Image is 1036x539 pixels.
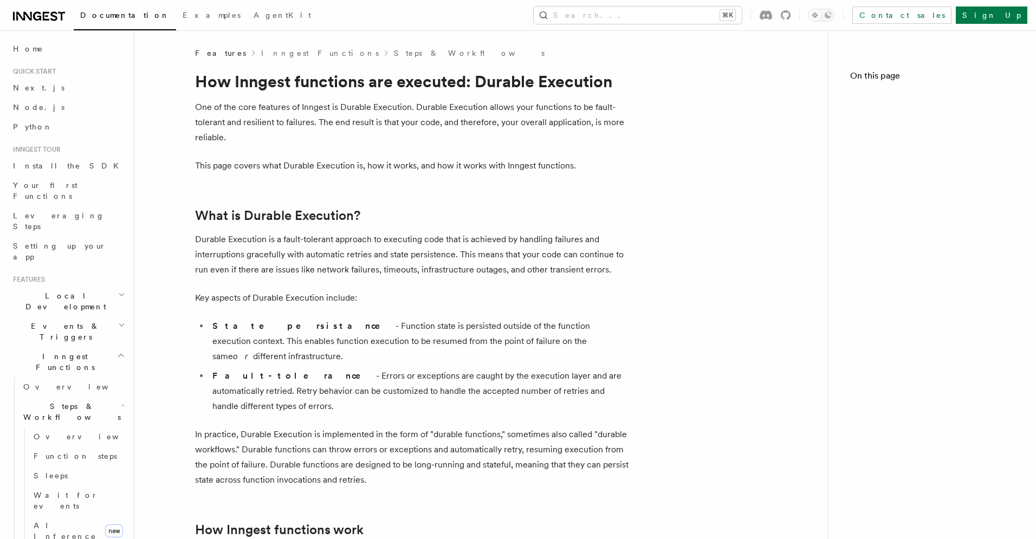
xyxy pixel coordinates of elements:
[233,351,253,361] em: or
[13,181,77,200] span: Your first Functions
[212,371,376,381] strong: Fault-tolerance
[34,471,68,480] span: Sleeps
[13,161,125,170] span: Install the SDK
[74,3,176,30] a: Documentation
[9,321,118,342] span: Events & Triggers
[23,382,135,391] span: Overview
[19,397,127,427] button: Steps & Workflows
[13,211,105,231] span: Leveraging Steps
[195,100,629,145] p: One of the core features of Inngest is Durable Execution. Durable Execution allows your functions...
[195,72,629,91] h1: How Inngest functions are executed: Durable Execution
[9,67,56,76] span: Quick start
[80,11,170,20] span: Documentation
[247,3,318,29] a: AgentKit
[850,69,1014,87] h4: On this page
[19,401,121,423] span: Steps & Workflows
[9,145,61,154] span: Inngest tour
[29,446,127,466] a: Function steps
[105,524,123,537] span: new
[29,466,127,485] a: Sleeps
[13,122,53,131] span: Python
[394,48,545,59] a: Steps & Workflows
[209,319,629,364] li: - Function state is persisted outside of the function execution context. This enables function ex...
[720,10,735,21] kbd: ⌘K
[183,11,241,20] span: Examples
[212,321,396,331] strong: State persistance
[195,522,364,537] a: How Inngest functions work
[34,491,98,510] span: Wait for events
[808,9,834,22] button: Toggle dark mode
[13,103,64,112] span: Node.js
[195,290,629,306] p: Key aspects of Durable Execution include:
[29,427,127,446] a: Overview
[13,43,43,54] span: Home
[34,432,145,441] span: Overview
[9,290,118,312] span: Local Development
[9,156,127,176] a: Install the SDK
[9,316,127,347] button: Events & Triggers
[195,48,246,59] span: Features
[9,39,127,59] a: Home
[9,117,127,137] a: Python
[195,158,629,173] p: This page covers what Durable Execution is, how it works, and how it works with Inngest functions.
[34,452,117,460] span: Function steps
[852,7,951,24] a: Contact sales
[13,242,106,261] span: Setting up your app
[195,427,629,488] p: In practice, Durable Execution is implemented in the form of "durable functions," sometimes also ...
[9,236,127,267] a: Setting up your app
[13,83,64,92] span: Next.js
[195,232,629,277] p: Durable Execution is a fault-tolerant approach to executing code that is achieved by handling fai...
[195,208,360,223] a: What is Durable Execution?
[9,206,127,236] a: Leveraging Steps
[956,7,1027,24] a: Sign Up
[176,3,247,29] a: Examples
[19,377,127,397] a: Overview
[534,7,742,24] button: Search...⌘K
[261,48,379,59] a: Inngest Functions
[9,347,127,377] button: Inngest Functions
[209,368,629,414] li: - Errors or exceptions are caught by the execution layer and are automatically retried. Retry beh...
[29,485,127,516] a: Wait for events
[9,78,127,98] a: Next.js
[9,176,127,206] a: Your first Functions
[9,286,127,316] button: Local Development
[9,275,45,284] span: Features
[9,351,117,373] span: Inngest Functions
[254,11,311,20] span: AgentKit
[9,98,127,117] a: Node.js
